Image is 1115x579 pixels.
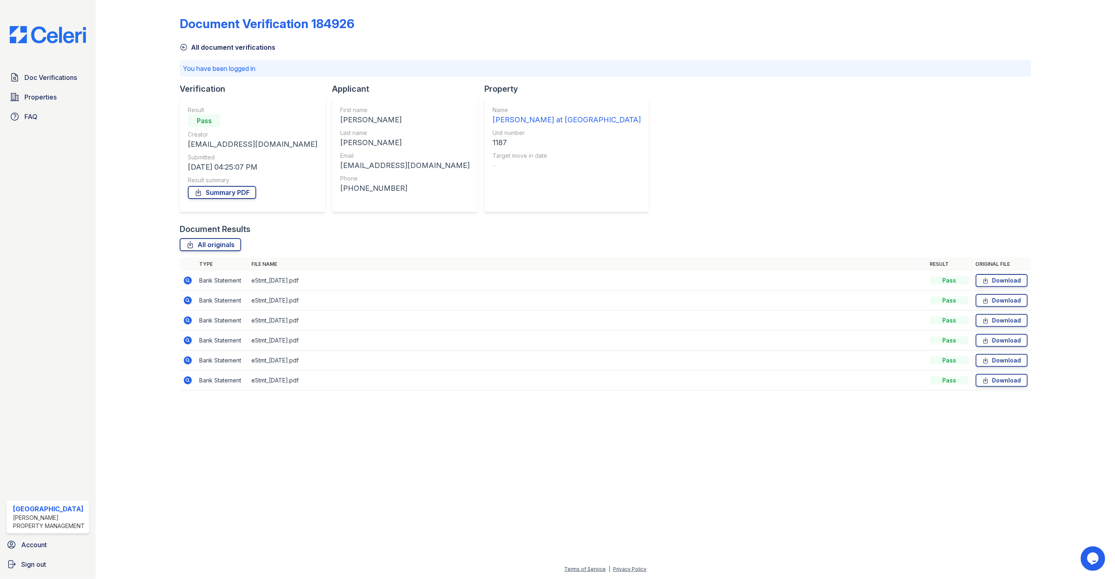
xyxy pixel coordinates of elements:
div: [PERSON_NAME] at [GEOGRAPHIC_DATA] [493,114,641,126]
div: Pass [930,356,969,365]
a: Sign out [3,556,92,572]
a: Summary PDF [188,186,256,199]
div: Result summary [188,176,317,184]
div: Pass [930,376,969,385]
div: Pass [930,336,969,345]
td: eStmt_[DATE].pdf [248,291,926,311]
a: Terms of Service [564,566,606,572]
div: Property [484,83,655,95]
th: Type [196,258,248,271]
a: Properties [7,89,89,105]
div: Result [188,106,317,114]
a: Privacy Policy [613,566,647,572]
div: First name [340,106,470,114]
td: Bank Statement [196,331,248,351]
a: Name [PERSON_NAME] at [GEOGRAPHIC_DATA] [493,106,641,126]
th: Original file [972,258,1031,271]
div: Phone [340,175,470,183]
th: Result [927,258,972,271]
div: Creator [188,130,317,139]
div: Unit number [493,129,641,137]
div: Pass [930,296,969,305]
a: Download [976,334,1028,347]
div: [EMAIL_ADDRESS][DOMAIN_NAME] [188,139,317,150]
span: Sign out [21,559,46,569]
div: Submitted [188,153,317,161]
div: [PHONE_NUMBER] [340,183,470,194]
span: Properties [24,92,57,102]
div: Document Verification 184926 [180,16,354,31]
div: Document Results [180,223,251,235]
div: 1187 [493,137,641,148]
div: Pass [930,316,969,325]
div: - [493,160,641,171]
a: Doc Verifications [7,69,89,86]
div: Email [340,152,470,160]
a: FAQ [7,108,89,125]
td: eStmt_[DATE].pdf [248,311,926,331]
a: Download [976,294,1028,307]
td: eStmt_[DATE].pdf [248,351,926,371]
a: Download [976,354,1028,367]
td: Bank Statement [196,351,248,371]
td: eStmt_[DATE].pdf [248,271,926,291]
a: Download [976,274,1028,287]
td: Bank Statement [196,291,248,311]
a: All document verifications [180,42,275,52]
span: Account [21,540,47,550]
div: [EMAIL_ADDRESS][DOMAIN_NAME] [340,160,470,171]
iframe: chat widget [1081,546,1107,571]
a: All originals [180,238,241,251]
div: Target move in date [493,152,641,160]
a: Download [976,314,1028,327]
div: | [609,566,610,572]
th: File name [248,258,926,271]
div: [PERSON_NAME] Property Management [13,514,86,530]
p: You have been logged in [183,64,1027,73]
a: Account [3,537,92,553]
div: [PERSON_NAME] [340,137,470,148]
td: eStmt_[DATE].pdf [248,371,926,391]
a: Download [976,374,1028,387]
span: FAQ [24,112,37,122]
td: Bank Statement [196,271,248,291]
div: Last name [340,129,470,137]
img: CE_Logo_Blue-a8612792a0a2168367f1c8372b55b34899dd931a85d93a1a3d3e32e68fde9ad4.png [3,26,92,43]
div: Pass [930,276,969,285]
div: Name [493,106,641,114]
span: Doc Verifications [24,73,77,82]
div: Verification [180,83,332,95]
td: Bank Statement [196,311,248,331]
div: Pass [188,114,220,127]
td: Bank Statement [196,371,248,391]
div: [DATE] 04:25:07 PM [188,161,317,173]
td: eStmt_[DATE].pdf [248,331,926,351]
div: [GEOGRAPHIC_DATA] [13,504,86,514]
div: [PERSON_NAME] [340,114,470,126]
div: Applicant [332,83,484,95]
